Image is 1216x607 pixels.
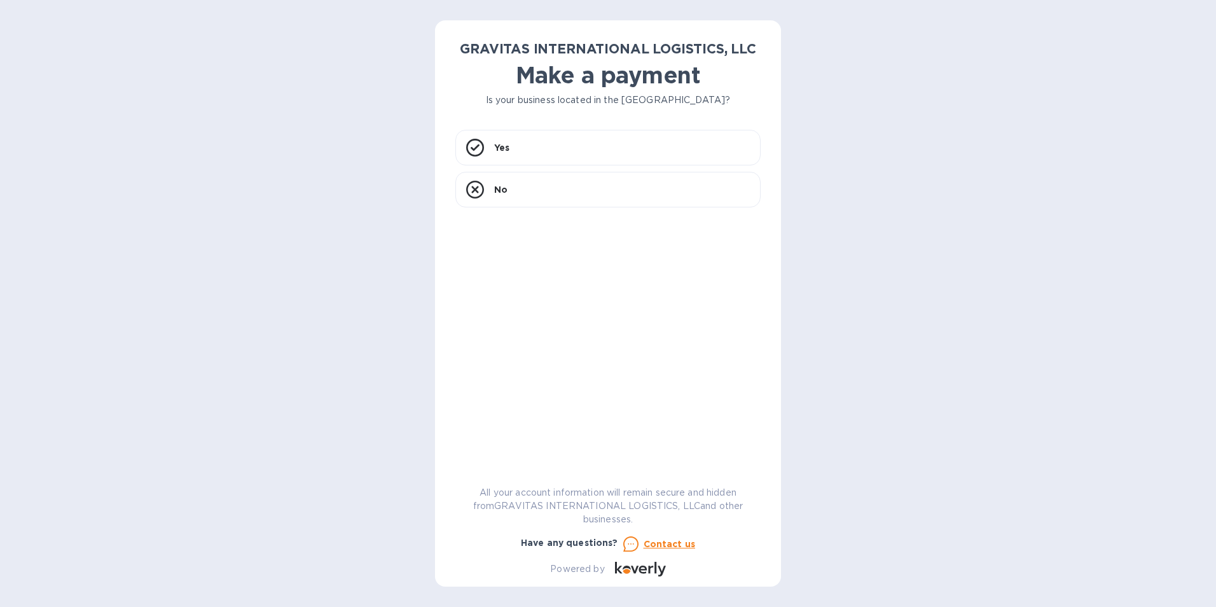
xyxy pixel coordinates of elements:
[550,562,604,576] p: Powered by
[455,94,761,107] p: Is your business located in the [GEOGRAPHIC_DATA]?
[494,183,508,196] p: No
[521,538,618,548] b: Have any questions?
[644,539,696,549] u: Contact us
[460,41,756,57] b: GRAVITAS INTERNATIONAL LOGISTICS, LLC
[455,62,761,88] h1: Make a payment
[455,486,761,526] p: All your account information will remain secure and hidden from GRAVITAS INTERNATIONAL LOGISTICS,...
[494,141,509,154] p: Yes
